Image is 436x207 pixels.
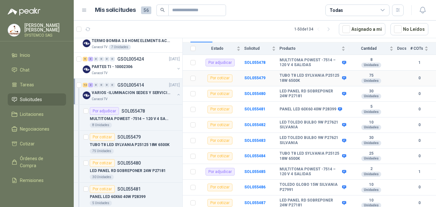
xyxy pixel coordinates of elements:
b: SOL055486 [244,185,265,189]
p: SOL055481 [117,187,141,191]
p: [DATE] [169,82,180,88]
b: TUBO T8 LED SYLVANIA P25125 18W 6500K [280,73,340,83]
div: Unidades [361,141,381,146]
p: Caracol TV [92,71,107,76]
div: Por adjudicar [205,168,235,176]
span: search [160,8,165,12]
th: Solicitud [244,42,280,55]
div: Unidades [361,156,381,161]
a: Configuración [8,189,66,201]
b: MULTITOMA POWEST -7514 – 120 V 4 SALIDAS [280,167,340,177]
div: Unidades [361,172,381,177]
a: SOL055487 [244,201,265,205]
b: 30 [349,135,393,141]
a: SOL055481 [244,107,265,111]
a: SOL055484 [244,154,265,158]
p: [DATE] [169,56,180,62]
div: 2 [88,83,93,87]
th: # COTs [410,42,436,55]
a: Licitaciones [8,108,66,120]
div: 1 - 50 de 134 [294,24,334,34]
p: SYSTEMCO SAS [24,33,66,37]
a: SOL055478 [244,60,265,65]
div: Por cotizar [207,106,232,113]
p: SOL055478 [122,109,145,113]
a: Por adjudicarSOL055478MULTITOMA POWEST -7514 – 120 V 4 SALIDAS8 Unidades [74,105,182,131]
img: Logo peakr [8,8,40,15]
b: 0 [410,153,428,159]
p: PANEL LED 60X60 40W P28399 [90,194,146,200]
b: 10 [349,182,393,187]
p: GSOL005414 [117,83,144,87]
div: 0 [105,83,109,87]
b: LED TOLEDO BULBO 9W P27621 SILVANIA [280,120,340,130]
img: Company Logo [83,39,90,47]
span: Estado [199,46,235,51]
div: Unidades [361,187,381,193]
p: Caracol TV [92,97,107,102]
b: MULTITOMA POWEST -7514 – 120 V 4 SALIDAS [280,58,340,68]
div: Unidades [361,94,381,99]
b: 0 [410,91,428,97]
div: 0 [110,57,115,61]
p: TERMO BOMBA 3.0 HOME ELEMENTS ACERO INOX [92,38,172,44]
div: Todas [330,7,343,14]
div: 12 [83,83,88,87]
div: 5 [83,57,88,61]
b: LED TOLEDO BULBO 9W P27621 SILVANIA [280,135,340,145]
div: Por cotizar [207,121,232,129]
p: SOL055479 [117,135,141,139]
div: Unidades [361,78,381,83]
b: 5 [349,104,393,109]
div: Por cotizar [207,199,232,207]
a: 5 3 0 0 0 0 GSOL005424[DATE] Company LogoPARTES TI - 10002306Caracol TV [83,55,181,76]
a: Inicio [8,49,66,61]
span: 56 [141,6,151,14]
b: 0 [410,138,428,144]
b: SOL055482 [244,123,265,127]
img: Company Logo [8,24,20,36]
b: 1 [410,169,428,175]
a: Por cotizarSOL055480LED PANEL RD SOBREPONER 24W P2718130 Unidades [74,157,182,183]
div: Por adjudicar [90,107,119,115]
b: 0 [410,106,428,112]
b: 75 [349,73,393,78]
b: 0 [410,122,428,128]
b: 30 [349,89,393,94]
img: Company Logo [83,91,90,99]
p: Caracol TV [92,45,107,50]
th: Producto [280,42,349,55]
b: 8 [349,57,393,63]
div: Unidades [361,125,381,130]
span: Inicio [20,52,30,59]
div: Por cotizar [90,185,115,193]
a: SOL055483 [244,138,265,143]
span: Licitaciones [20,111,44,118]
span: Chat [20,66,29,73]
p: MULTITOMA POWEST -7514 – 120 V 4 SALIDAS [90,116,170,122]
div: 0 [105,57,109,61]
p: SOL055480 [117,161,141,165]
a: Por cotizarSOL055479TUBO T8 LED SYLVANIA P25125 18W 6500K75 Unidades [74,131,182,157]
a: Por adjudicarSOL055601[DATE] Company LogoTERMO BOMBA 3.0 HOME ELEMENTS ACERO INOXCaracol TV7 Unid... [74,27,182,53]
a: Cotizar [8,138,66,150]
b: TOLEDO GLOBO 15W SILVANIA P27991 [280,182,340,192]
div: 0 [99,57,104,61]
span: Tareas [20,81,34,88]
h1: Mis solicitudes [95,5,136,15]
div: 0 [99,83,104,87]
span: Solicitud [244,46,271,51]
span: Cantidad [349,46,388,51]
span: Negociaciones [20,125,49,133]
a: SOL055480 [244,91,265,96]
b: 0 [410,200,428,206]
p: TUBO T8 LED SYLVANIA P25125 18W 6500K [90,142,170,148]
a: SOL055479 [244,76,265,80]
b: LED PANEL RD SOBREPONER 24W P27181 [280,89,340,99]
b: 1 [410,60,428,66]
